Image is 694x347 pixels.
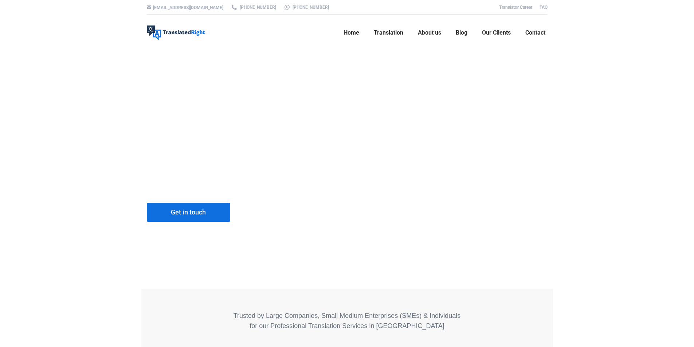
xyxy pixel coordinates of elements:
[147,25,205,40] img: Translated Right
[251,228,330,246] strong: Email [EMAIL_ADDRESS][DOMAIN_NAME]
[418,29,441,36] span: About us
[523,21,548,44] a: Contact
[231,4,276,11] a: [PHONE_NUMBER]
[372,21,405,44] a: Translation
[341,21,361,44] a: Home
[171,209,206,216] span: Get in touch
[416,21,443,44] a: About us
[480,21,513,44] a: Our Clients
[456,29,467,36] span: Blog
[147,203,230,222] a: Get in touch
[482,29,511,36] span: Our Clients
[147,168,239,188] div: 5000+ certified translators
[250,168,342,188] div: 50+ languages supported
[454,21,470,44] a: Blog
[147,111,410,157] h1: Professional Translation Services That You Can Trust
[353,170,445,186] div: TR Quality Guarantee
[283,4,329,11] a: [PHONE_NUMBER]
[344,29,359,36] span: Home
[153,5,223,10] a: [EMAIL_ADDRESS][DOMAIN_NAME]
[525,29,545,36] span: Contact
[499,5,532,10] a: Translator Career
[147,311,548,331] p: Trusted by Large Companies, Small Medium Enterprises (SMEs) & Individuals for our Professional Tr...
[251,203,340,247] div: QUESTIONS ON TRANSLATION SERVICES?
[147,170,165,186] img: Professional Certified Translators providing translation services in various industries in 50+ la...
[374,29,403,36] span: Translation
[540,5,548,10] a: FAQ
